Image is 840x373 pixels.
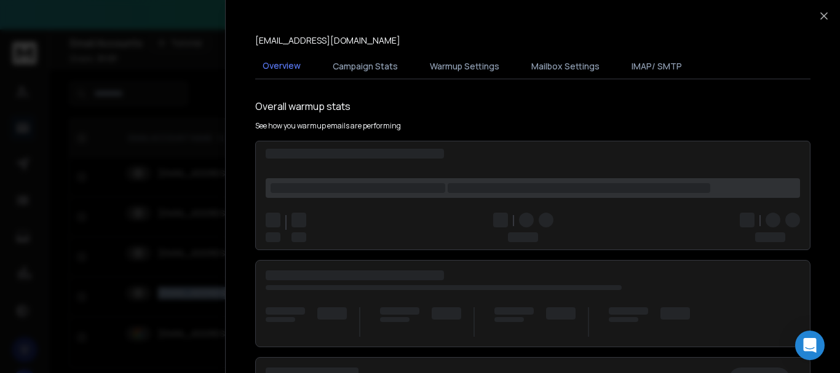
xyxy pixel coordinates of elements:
[795,331,825,360] div: Open Intercom Messenger
[255,52,308,80] button: Overview
[255,34,400,47] p: [EMAIL_ADDRESS][DOMAIN_NAME]
[524,53,607,80] button: Mailbox Settings
[255,121,401,131] p: See how you warmup emails are performing
[255,99,351,114] h1: Overall warmup stats
[624,53,689,80] button: IMAP/ SMTP
[422,53,507,80] button: Warmup Settings
[325,53,405,80] button: Campaign Stats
